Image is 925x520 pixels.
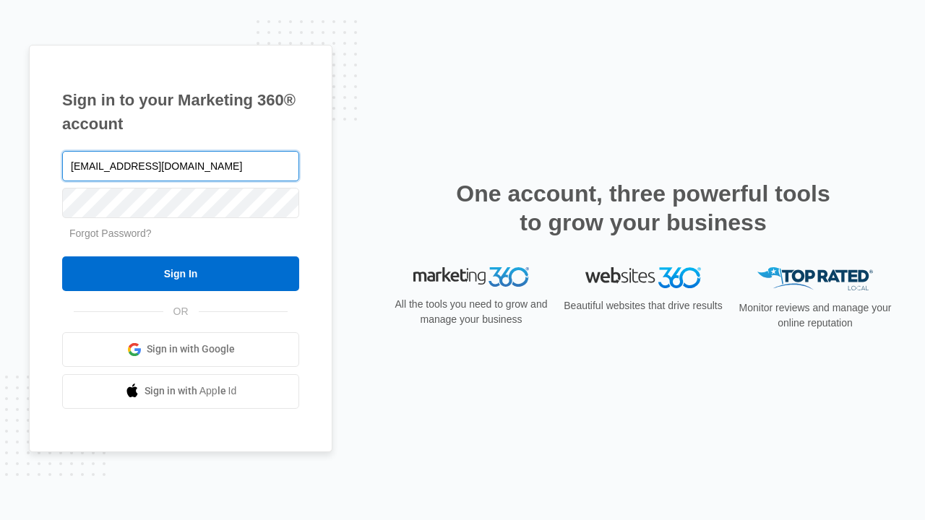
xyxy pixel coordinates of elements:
[147,342,235,357] span: Sign in with Google
[69,227,152,239] a: Forgot Password?
[62,88,299,136] h1: Sign in to your Marketing 360® account
[62,332,299,367] a: Sign in with Google
[413,267,529,287] img: Marketing 360
[390,297,552,327] p: All the tools you need to grow and manage your business
[62,151,299,181] input: Email
[452,179,835,237] h2: One account, three powerful tools to grow your business
[585,267,701,288] img: Websites 360
[62,374,299,409] a: Sign in with Apple Id
[145,383,237,399] span: Sign in with Apple Id
[757,267,873,291] img: Top Rated Local
[62,256,299,291] input: Sign In
[163,304,199,319] span: OR
[562,298,724,313] p: Beautiful websites that drive results
[734,300,896,331] p: Monitor reviews and manage your online reputation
